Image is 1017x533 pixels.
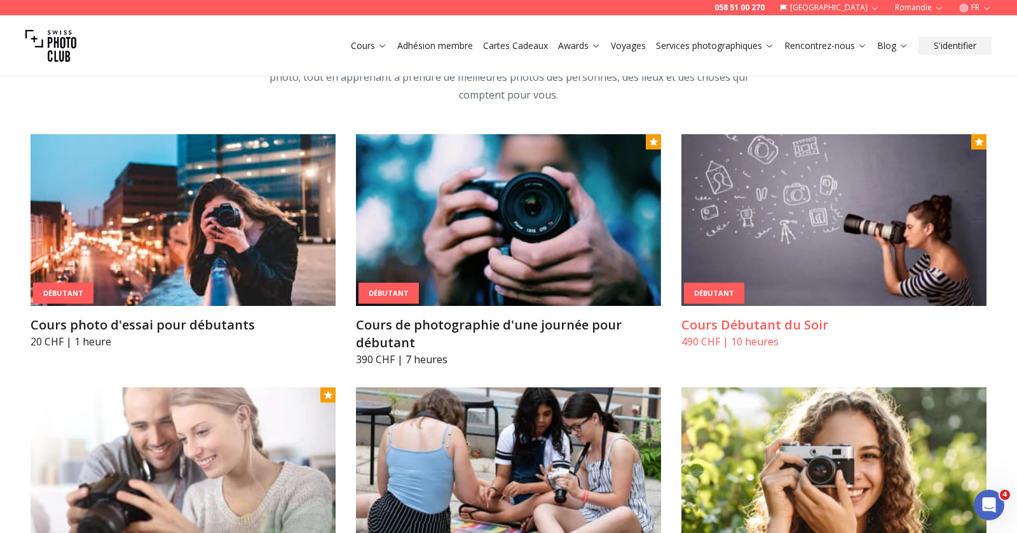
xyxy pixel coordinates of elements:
a: Voyages [611,39,646,52]
button: Rencontrez-nous [779,37,872,55]
button: Cours [346,37,392,55]
p: 490 CHF | 10 heures [681,334,986,349]
div: Débutant [684,283,744,304]
a: 058 51 00 270 [714,3,765,13]
a: Cours photo d'essai pour débutantsDébutantCours photo d'essai pour débutants20 CHF | 1 heure [31,134,336,349]
a: Adhésion membre [397,39,473,52]
img: Cours Débutant du Soir [681,134,986,306]
a: Cartes Cadeaux [483,39,548,52]
a: Services photographiques [656,39,774,52]
a: Blog [877,39,908,52]
div: Débutant [358,283,419,304]
button: S'identifier [918,37,992,55]
img: Cours photo d'essai pour débutants [31,134,336,306]
a: Cours [351,39,387,52]
button: Voyages [606,37,651,55]
span: 4 [1000,490,1010,500]
div: Débutant [33,283,93,304]
iframe: Intercom live chat [974,490,1004,520]
h3: Cours de photographie d'une journée pour débutant [356,316,661,352]
button: Awards [553,37,606,55]
h3: Cours Débutant du Soir [681,316,986,334]
h3: Cours photo d'essai pour débutants [31,316,336,334]
button: Services photographiques [651,37,779,55]
button: Adhésion membre [392,37,478,55]
button: Cartes Cadeaux [478,37,553,55]
p: 20 CHF | 1 heure [31,334,336,349]
a: Rencontrez-nous [784,39,867,52]
button: Blog [872,37,913,55]
a: Awards [558,39,601,52]
img: Swiss photo club [25,20,76,71]
img: Cours de photographie d'une journée pour débutant [356,134,661,306]
a: Cours Débutant du SoirDébutantCours Débutant du Soir490 CHF | 10 heures [681,134,986,349]
a: Cours de photographie d'une journée pour débutantDébutantCours de photographie d'une journée pour... [356,134,661,367]
p: 390 CHF | 7 heures [356,352,661,367]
